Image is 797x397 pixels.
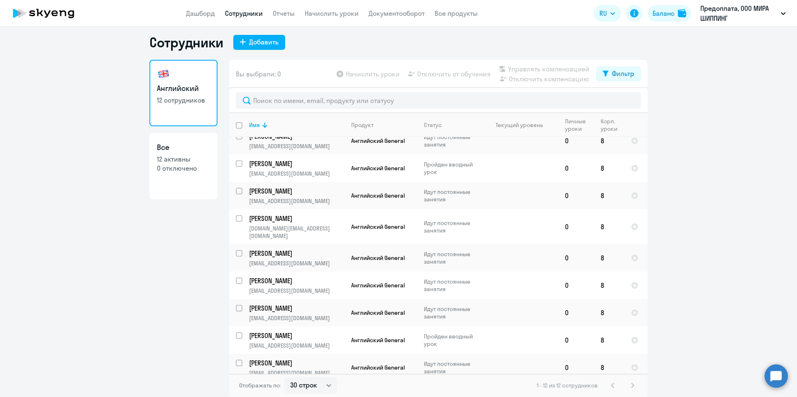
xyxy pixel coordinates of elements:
[537,382,598,389] span: 1 - 12 из 12 сотрудников
[305,9,359,17] a: Начислить уроки
[249,214,343,223] p: [PERSON_NAME]
[249,186,343,196] p: [PERSON_NAME]
[594,182,624,209] td: 8
[157,96,210,105] p: 12 сотрудников
[558,272,594,299] td: 0
[351,282,405,289] span: Английский General
[157,154,210,164] p: 12 активны
[351,309,405,316] span: Английский General
[558,209,594,244] td: 0
[351,364,405,371] span: Английский General
[249,304,344,313] a: [PERSON_NAME]
[239,382,281,389] span: Отображать по:
[249,358,343,368] p: [PERSON_NAME]
[653,8,675,18] div: Баланс
[565,118,594,132] div: Личные уроки
[249,342,344,349] p: [EMAIL_ADDRESS][DOMAIN_NAME]
[249,287,344,294] p: [EMAIL_ADDRESS][DOMAIN_NAME]
[249,249,343,258] p: [PERSON_NAME]
[249,276,344,285] a: [PERSON_NAME]
[565,118,588,132] div: Личные уроки
[351,121,374,129] div: Продукт
[648,5,691,22] button: Балансbalance
[594,154,624,182] td: 8
[249,260,344,267] p: [EMAIL_ADDRESS][DOMAIN_NAME]
[249,304,343,313] p: [PERSON_NAME]
[249,142,344,150] p: [EMAIL_ADDRESS][DOMAIN_NAME]
[249,37,279,47] div: Добавить
[558,244,594,272] td: 0
[351,254,405,262] span: Английский General
[601,118,624,132] div: Корп. уроки
[273,9,295,17] a: Отчеты
[249,249,344,258] a: [PERSON_NAME]
[249,121,260,129] div: Имя
[186,9,215,17] a: Дашборд
[594,5,621,22] button: RU
[496,121,543,129] div: Текущий уровень
[435,9,478,17] a: Все продукты
[424,219,481,234] p: Идут постоянные занятия
[596,66,641,81] button: Фильтр
[249,225,344,240] p: [DOMAIN_NAME][EMAIL_ADDRESS][DOMAIN_NAME]
[424,333,481,348] p: Пройден вводный урок
[700,3,777,23] p: Предоплата, ООО МИРА ШИППИНГ
[558,182,594,209] td: 0
[157,142,210,153] h3: Все
[249,186,344,196] a: [PERSON_NAME]
[594,244,624,272] td: 8
[236,92,641,109] input: Поиск по имени, email, продукту или статусу
[594,299,624,326] td: 8
[424,250,481,265] p: Идут постоянные занятия
[249,121,344,129] div: Имя
[424,133,481,148] p: Идут постоянные занятия
[249,331,343,340] p: [PERSON_NAME]
[558,299,594,326] td: 0
[249,197,344,205] p: [EMAIL_ADDRESS][DOMAIN_NAME]
[249,369,344,377] p: [EMAIL_ADDRESS][DOMAIN_NAME]
[601,118,619,132] div: Корп. уроки
[424,121,481,129] div: Статус
[157,164,210,173] p: 0 отключено
[558,354,594,381] td: 0
[424,360,481,375] p: Идут постоянные занятия
[351,164,405,172] span: Английский General
[249,331,344,340] a: [PERSON_NAME]
[149,60,218,126] a: Английский12 сотрудников
[599,8,607,18] span: RU
[594,272,624,299] td: 8
[558,154,594,182] td: 0
[233,35,285,50] button: Добавить
[424,188,481,203] p: Идут постоянные занятия
[351,137,405,145] span: Английский General
[424,161,481,176] p: Пройден вводный урок
[678,9,686,17] img: balance
[351,192,405,199] span: Английский General
[696,3,790,23] button: Предоплата, ООО МИРА ШИППИНГ
[594,127,624,154] td: 8
[249,358,344,368] a: [PERSON_NAME]
[157,83,210,94] h3: Английский
[488,121,558,129] div: Текущий уровень
[236,69,281,79] span: Вы выбрали: 0
[225,9,263,17] a: Сотрудники
[351,336,405,344] span: Английский General
[249,314,344,322] p: [EMAIL_ADDRESS][DOMAIN_NAME]
[369,9,425,17] a: Документооборот
[149,133,218,199] a: Все12 активны0 отключено
[249,276,343,285] p: [PERSON_NAME]
[558,127,594,154] td: 0
[351,121,417,129] div: Продукт
[157,67,170,81] img: english
[249,214,344,223] a: [PERSON_NAME]
[594,209,624,244] td: 8
[351,223,405,230] span: Английский General
[594,326,624,354] td: 8
[249,159,344,168] a: [PERSON_NAME]
[612,69,634,78] div: Фильтр
[249,159,343,168] p: [PERSON_NAME]
[424,305,481,320] p: Идут постоянные занятия
[594,354,624,381] td: 8
[424,278,481,293] p: Идут постоянные занятия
